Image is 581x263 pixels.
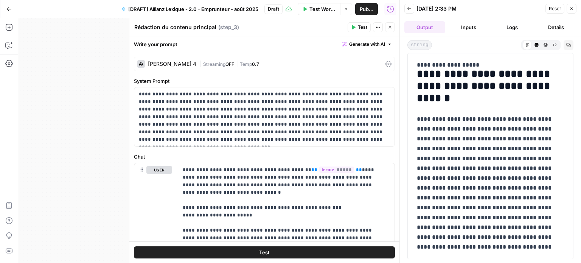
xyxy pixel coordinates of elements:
[234,60,240,67] span: |
[348,22,371,32] button: Test
[199,60,203,67] span: |
[134,153,395,160] label: Chat
[448,21,489,33] button: Inputs
[134,77,395,85] label: System Prompt
[148,61,196,67] div: [PERSON_NAME] 4
[218,23,239,31] span: ( step_3 )
[492,21,533,33] button: Logs
[252,61,259,67] span: 0.7
[225,61,234,67] span: OFF
[545,4,564,14] button: Reset
[339,39,395,49] button: Generate with AI
[134,23,216,31] textarea: Rédaction du contenu principal
[360,5,373,13] span: Publish
[146,166,172,174] button: user
[358,24,367,31] span: Test
[309,5,336,13] span: Test Workflow
[349,41,385,48] span: Generate with AI
[549,5,561,12] span: Reset
[240,61,252,67] span: Temp
[407,40,432,50] span: string
[404,21,445,33] button: Output
[536,21,576,33] button: Details
[128,5,258,13] span: [DRAFT] Allianz Lexique - 2.0 - Emprunteur - août 2025
[298,3,340,15] button: Test Workflow
[129,36,399,52] div: Write your prompt
[259,249,270,256] span: Test
[355,3,378,15] button: Publish
[117,3,263,15] button: [DRAFT] Allianz Lexique - 2.0 - Emprunteur - août 2025
[268,6,279,12] span: Draft
[203,61,225,67] span: Streaming
[134,246,395,258] button: Test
